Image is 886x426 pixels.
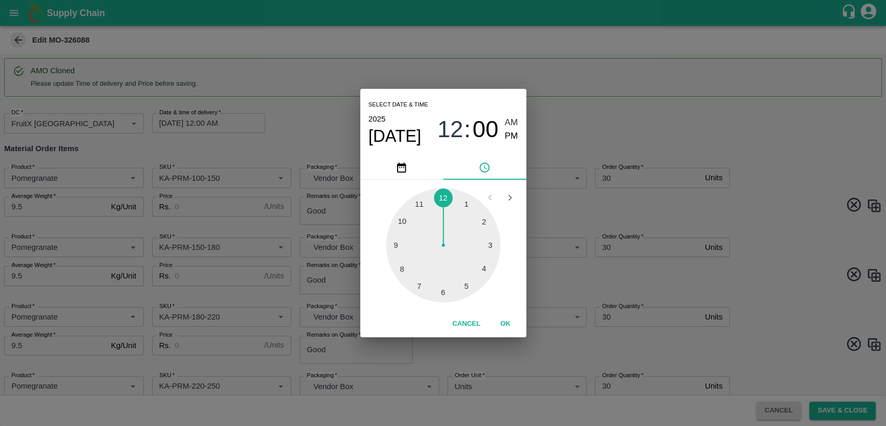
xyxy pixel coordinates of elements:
[369,126,421,147] button: [DATE]
[505,129,518,143] button: PM
[443,155,526,180] button: pick time
[464,116,470,143] span: :
[489,315,522,333] button: OK
[472,116,498,143] button: 00
[500,188,520,207] button: Open next view
[369,97,428,113] span: Select date & time
[437,116,463,143] button: 12
[369,112,386,126] button: 2025
[360,155,443,180] button: pick date
[505,116,518,130] button: AM
[448,315,484,333] button: Cancel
